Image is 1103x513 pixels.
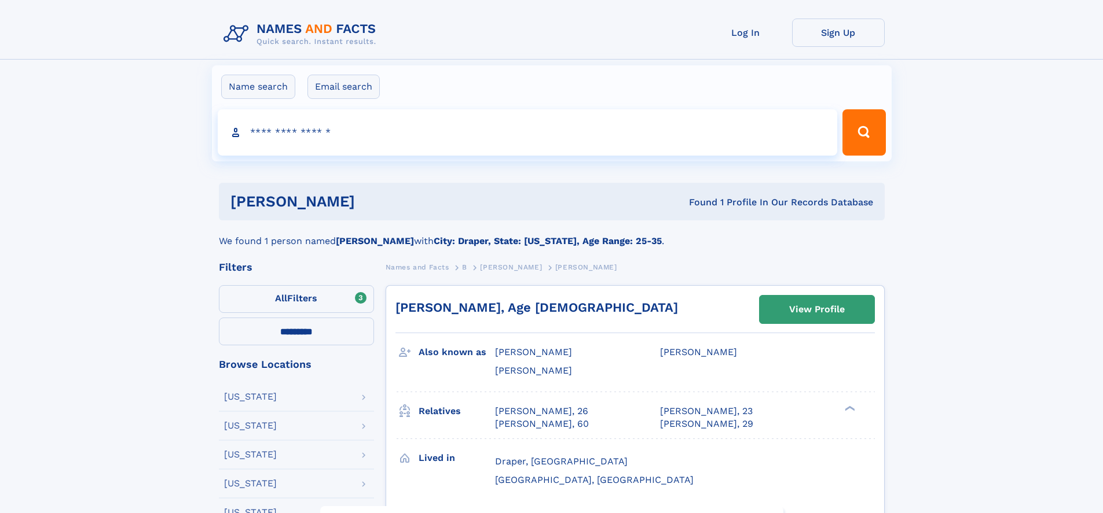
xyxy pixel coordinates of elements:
span: [PERSON_NAME] [555,263,617,271]
a: [PERSON_NAME], 60 [495,418,589,430]
div: [US_STATE] [224,392,277,401]
a: [PERSON_NAME], 29 [660,418,753,430]
span: All [275,293,287,304]
a: Log In [699,19,792,47]
a: [PERSON_NAME], 26 [495,405,588,418]
div: Found 1 Profile In Our Records Database [522,196,873,209]
b: [PERSON_NAME] [336,235,414,246]
span: B [462,263,467,271]
button: Search Button [842,109,885,156]
div: We found 1 person named with . [219,220,885,248]
input: search input [218,109,838,156]
span: [PERSON_NAME] [495,365,572,376]
h3: Relatives [419,401,495,421]
h3: Lived in [419,448,495,468]
div: ❯ [842,404,856,412]
b: City: Draper, State: [US_STATE], Age Range: 25-35 [434,235,662,246]
h3: Also known as [419,342,495,362]
label: Email search [307,75,380,99]
h1: [PERSON_NAME] [230,194,522,209]
a: Sign Up [792,19,885,47]
div: [US_STATE] [224,450,277,459]
div: [US_STATE] [224,421,277,430]
a: [PERSON_NAME], 23 [660,405,753,418]
a: [PERSON_NAME], Age [DEMOGRAPHIC_DATA] [395,300,678,315]
a: View Profile [760,296,874,323]
a: B [462,260,467,274]
span: [PERSON_NAME] [660,346,737,357]
span: [PERSON_NAME] [480,263,542,271]
label: Filters [219,285,374,313]
div: [US_STATE] [224,479,277,488]
label: Name search [221,75,295,99]
div: Browse Locations [219,359,374,370]
img: Logo Names and Facts [219,19,386,50]
span: [PERSON_NAME] [495,346,572,357]
a: Names and Facts [386,260,449,274]
a: [PERSON_NAME] [480,260,542,274]
div: Filters [219,262,374,272]
span: Draper, [GEOGRAPHIC_DATA] [495,456,628,467]
span: [GEOGRAPHIC_DATA], [GEOGRAPHIC_DATA] [495,474,694,485]
div: View Profile [789,296,845,323]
